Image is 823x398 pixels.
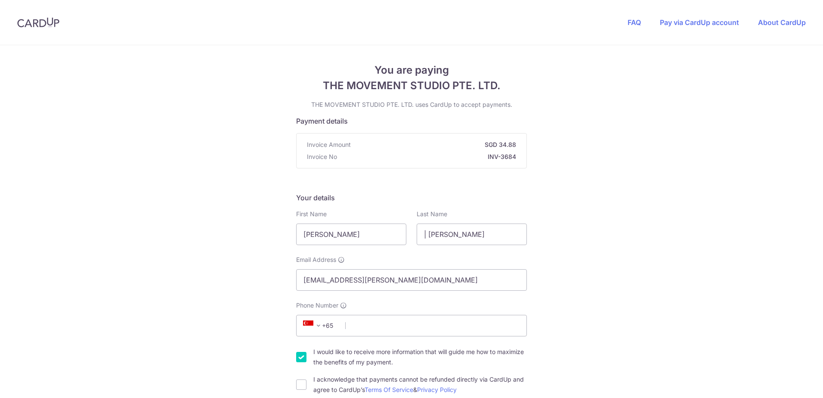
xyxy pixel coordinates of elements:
a: Terms Of Service [365,386,413,393]
img: CardUp [17,17,59,28]
strong: SGD 34.88 [354,140,516,149]
input: First name [296,224,406,245]
span: THE MOVEMENT STUDIO PTE. LTD. [296,78,527,93]
span: You are paying [296,62,527,78]
label: First Name [296,210,327,218]
a: Privacy Policy [417,386,457,393]
span: +65 [303,320,324,331]
span: Email Address [296,255,336,264]
input: Last name [417,224,527,245]
a: FAQ [628,18,641,27]
strong: INV-3684 [340,152,516,161]
p: THE MOVEMENT STUDIO PTE. LTD. uses CardUp to accept payments. [296,100,527,109]
span: +65 [300,320,339,331]
input: Email address [296,269,527,291]
span: Phone Number [296,301,338,310]
h5: Payment details [296,116,527,126]
label: I acknowledge that payments cannot be refunded directly via CardUp and agree to CardUp’s & [313,374,527,395]
label: I would like to receive more information that will guide me how to maximize the benefits of my pa... [313,347,527,367]
a: Pay via CardUp account [660,18,739,27]
a: About CardUp [758,18,806,27]
label: Last Name [417,210,447,218]
span: Invoice Amount [307,140,351,149]
h5: Your details [296,193,527,203]
span: Invoice No [307,152,337,161]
